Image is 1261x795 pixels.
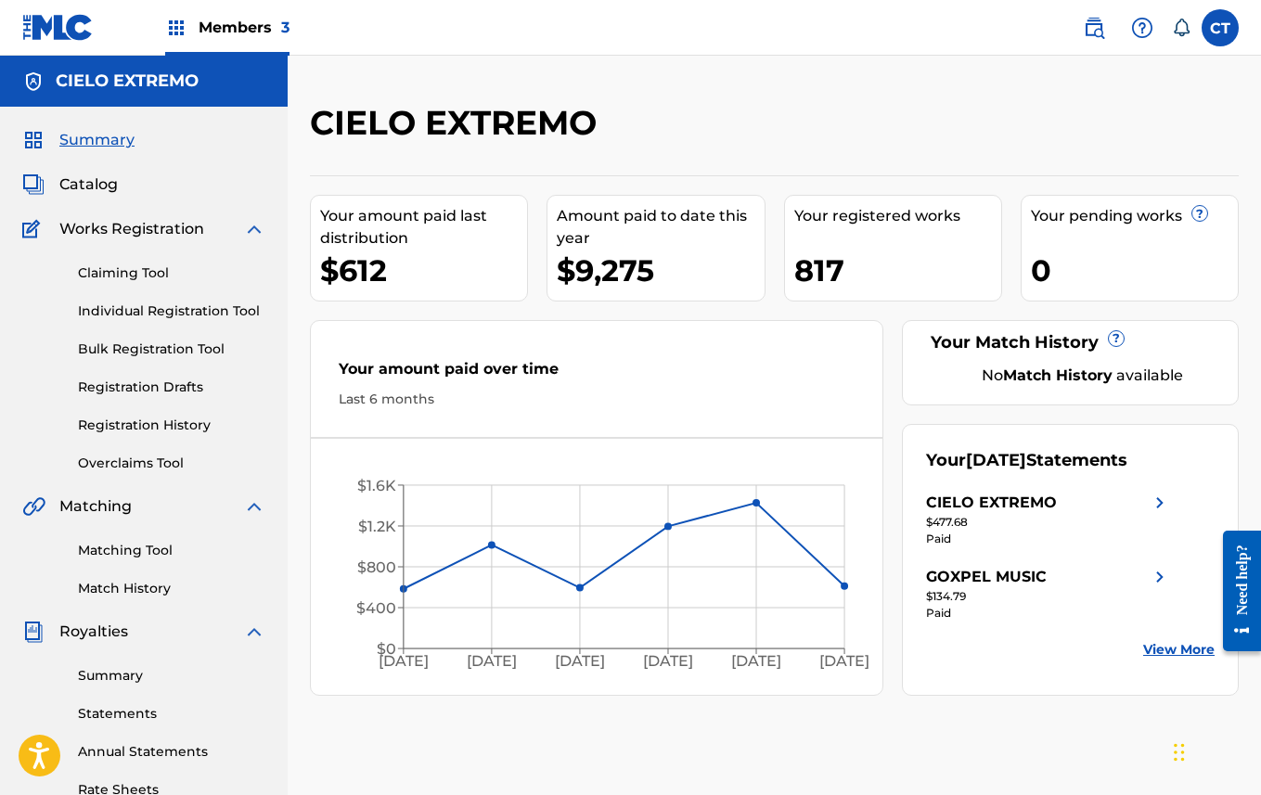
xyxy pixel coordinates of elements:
img: right chevron icon [1149,492,1171,514]
span: Matching [59,495,132,518]
a: CatalogCatalog [22,173,118,196]
a: Match History [78,579,265,598]
div: GOXPEL MUSIC [926,566,1047,588]
tspan: [DATE] [467,653,517,671]
img: expand [243,621,265,643]
img: help [1131,17,1153,39]
tspan: [DATE] [379,653,429,671]
tspan: $800 [357,558,396,576]
a: Individual Registration Tool [78,301,265,321]
div: No available [949,365,1215,387]
div: $477.68 [926,514,1171,531]
div: $134.79 [926,588,1171,605]
tspan: [DATE] [820,653,870,671]
iframe: Resource Center [1209,516,1261,665]
a: Statements [78,704,265,724]
img: Top Rightsholders [165,17,187,39]
a: View More [1143,640,1215,660]
div: Your Match History [926,330,1215,355]
span: 3 [281,19,290,36]
div: 0 [1031,250,1238,291]
a: SummarySummary [22,129,135,151]
tspan: $1.2K [358,518,396,535]
img: Catalog [22,173,45,196]
a: Summary [78,666,265,686]
img: search [1083,17,1105,39]
tspan: $1.6K [357,477,396,494]
div: Drag [1174,724,1185,780]
span: Members [199,17,290,38]
h2: CIELO EXTREMO [310,102,606,144]
a: Matching Tool [78,541,265,560]
strong: Match History [1003,366,1113,384]
div: Your amount paid over time [339,358,855,390]
div: Paid [926,605,1171,622]
div: $612 [320,250,527,291]
tspan: [DATE] [644,653,694,671]
img: Accounts [22,71,45,93]
tspan: [DATE] [555,653,605,671]
tspan: $0 [377,640,396,658]
div: Last 6 months [339,390,855,409]
div: Amount paid to date this year [557,205,764,250]
div: Your registered works [794,205,1001,227]
span: ? [1192,206,1207,221]
a: Registration History [78,416,265,435]
div: Your pending works [1031,205,1238,227]
span: Works Registration [59,218,204,240]
img: Summary [22,129,45,151]
div: Help [1124,9,1161,46]
img: MLC Logo [22,14,94,41]
a: CIELO EXTREMOright chevron icon$477.68Paid [926,492,1171,547]
a: Claiming Tool [78,263,265,283]
span: ? [1109,331,1124,346]
tspan: [DATE] [732,653,782,671]
div: User Menu [1202,9,1239,46]
img: right chevron icon [1149,566,1171,588]
h5: CIELO EXTREMO [56,71,199,92]
tspan: $400 [356,599,396,617]
span: [DATE] [966,450,1026,470]
a: Registration Drafts [78,378,265,397]
img: Matching [22,495,45,518]
a: Bulk Registration Tool [78,340,265,359]
a: GOXPEL MUSICright chevron icon$134.79Paid [926,566,1171,622]
iframe: Chat Widget [1168,706,1261,795]
img: expand [243,495,265,518]
div: CIELO EXTREMO [926,492,1057,514]
span: Royalties [59,621,128,643]
div: Paid [926,531,1171,547]
div: Notifications [1172,19,1190,37]
img: Works Registration [22,218,46,240]
img: Royalties [22,621,45,643]
div: Your amount paid last distribution [320,205,527,250]
div: Your Statements [926,448,1127,473]
div: 817 [794,250,1001,291]
span: Catalog [59,173,118,196]
img: expand [243,218,265,240]
a: Public Search [1075,9,1113,46]
span: Summary [59,129,135,151]
a: Overclaims Tool [78,454,265,473]
a: Annual Statements [78,742,265,762]
div: $9,275 [557,250,764,291]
